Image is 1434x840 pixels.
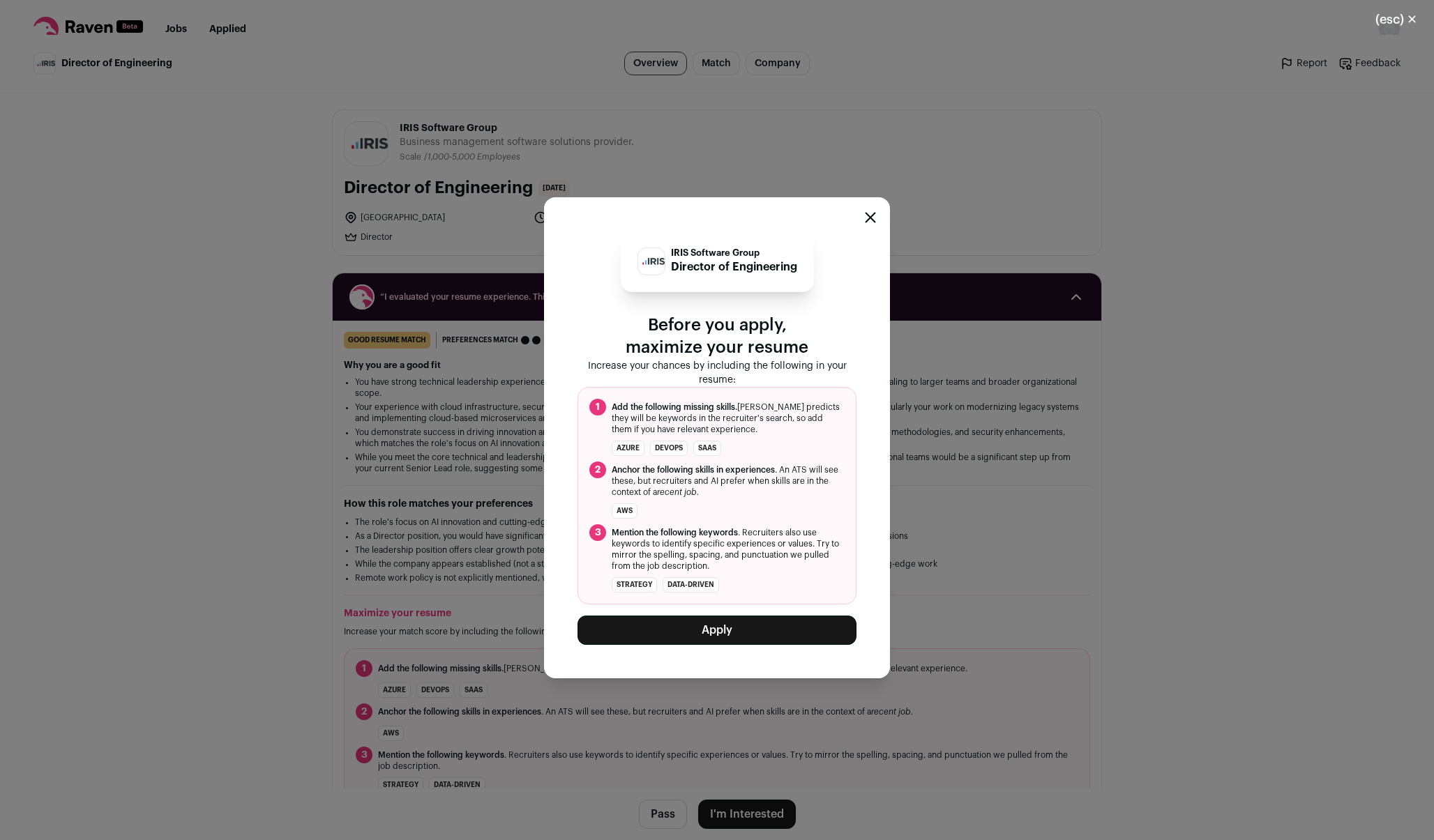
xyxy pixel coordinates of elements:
span: Anchor the following skills in experiences [612,466,775,474]
button: Close modal [865,212,876,223]
li: Azure [612,441,644,456]
span: . Recruiters also use keywords to identify specific experiences or values. Try to mirror the spel... [612,527,845,572]
span: 2 [589,461,606,478]
span: Mention the following keywords [612,528,738,537]
span: [PERSON_NAME] predicts they will be keywords in the recruiter's search, so add them if you have r... [612,402,845,435]
i: recent job. [657,488,699,496]
button: Apply [578,616,856,645]
li: AWS [612,503,637,519]
span: 1 [589,399,606,415]
span: Add the following missing skills. [612,403,737,411]
img: e7fb4297ba8c5ced1f472c442787bfffab691daf77ea025d0c4f7127c54bb784.jpg [638,258,665,265]
button: Close modal [1359,4,1434,35]
p: IRIS Software Group [671,247,797,259]
span: 3 [589,524,606,541]
li: DevOps [650,441,688,456]
p: Before you apply, maximize your resume [578,314,856,359]
li: data-driven [663,577,719,593]
p: Increase your chances by including the following in your resume: [578,359,856,387]
li: SaaS [693,441,721,456]
li: strategy [612,577,657,593]
p: Director of Engineering [671,259,797,275]
span: . An ATS will see these, but recruiters and AI prefer when skills are in the context of a [612,464,845,498]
